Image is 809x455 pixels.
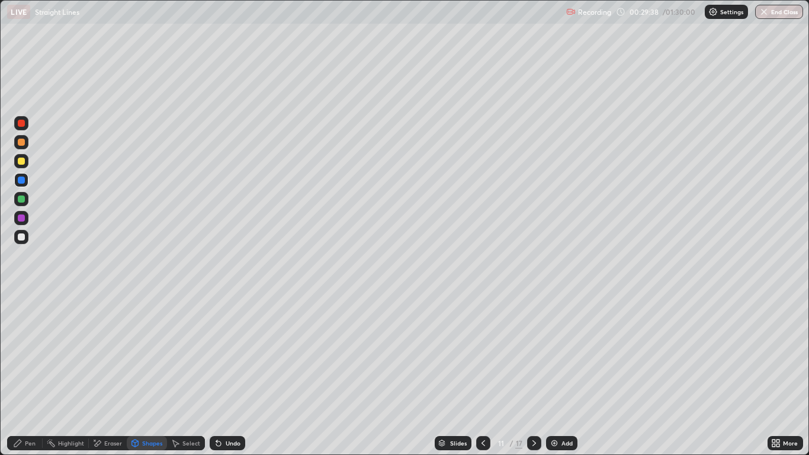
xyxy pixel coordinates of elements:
p: LIVE [11,7,27,17]
p: Straight Lines [35,7,79,17]
div: / [509,440,513,447]
div: 11 [495,440,507,447]
div: Eraser [104,440,122,446]
div: Add [561,440,573,446]
div: Select [182,440,200,446]
div: Undo [226,440,240,446]
div: Pen [25,440,36,446]
img: end-class-cross [759,7,769,17]
button: End Class [755,5,803,19]
img: add-slide-button [550,438,559,448]
img: recording.375f2c34.svg [566,7,576,17]
div: 17 [515,438,522,448]
p: Settings [720,9,743,15]
img: class-settings-icons [708,7,718,17]
div: More [783,440,798,446]
p: Recording [578,8,611,17]
div: Highlight [58,440,84,446]
div: Slides [450,440,467,446]
div: Shapes [142,440,162,446]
